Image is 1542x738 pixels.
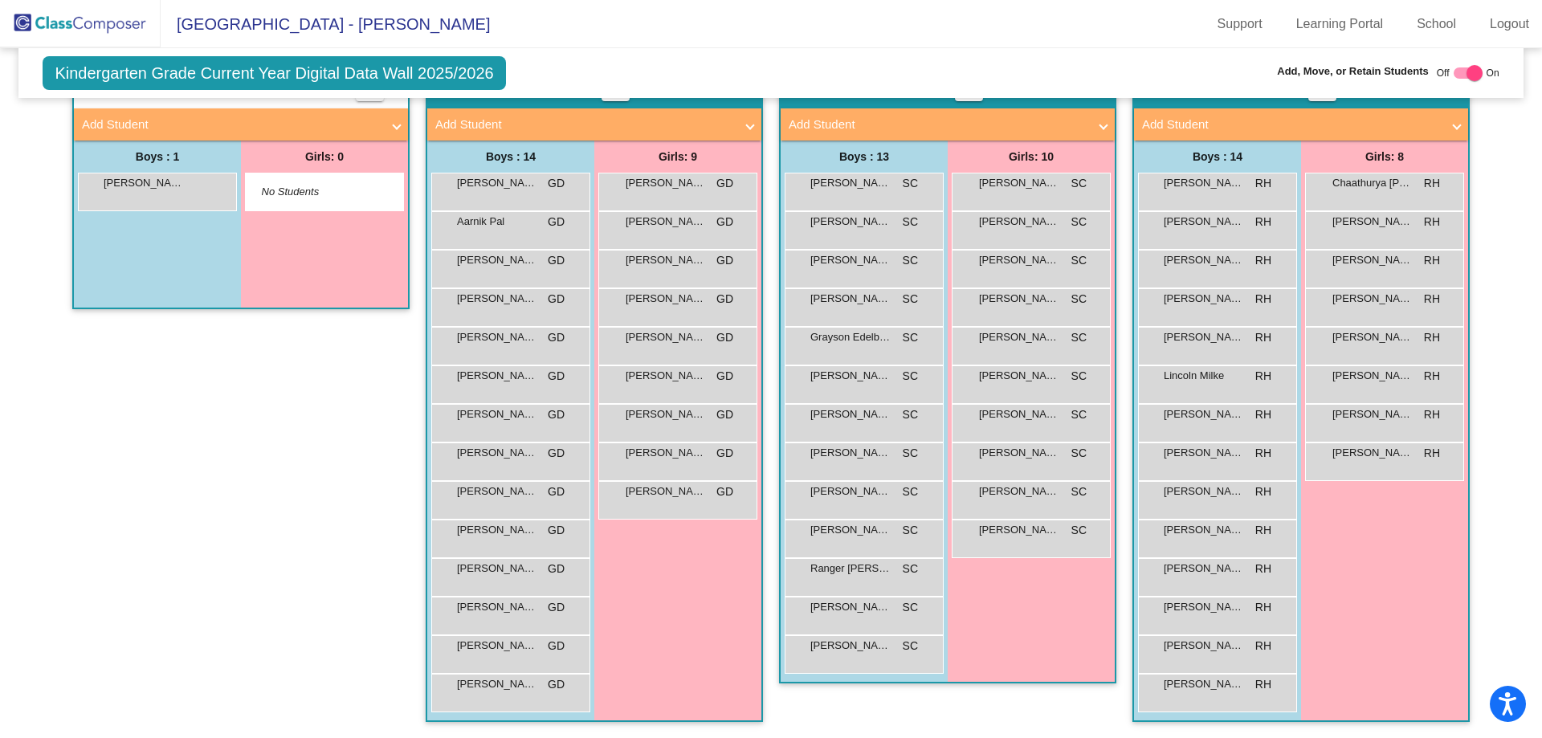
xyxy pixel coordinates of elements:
[457,522,537,538] span: [PERSON_NAME]
[716,406,733,423] span: GD
[1283,11,1397,37] a: Learning Portal
[626,483,706,499] span: [PERSON_NAME]
[810,599,891,615] span: [PERSON_NAME]
[1255,175,1271,192] span: RH
[1164,599,1244,615] span: [PERSON_NAME]
[1164,175,1244,191] span: [PERSON_NAME]
[810,638,891,654] span: [PERSON_NAME]
[457,368,537,384] span: [PERSON_NAME]
[1308,77,1336,101] button: Print Students Details
[979,329,1059,345] span: [PERSON_NAME]
[1134,141,1301,173] div: Boys : 14
[457,252,537,268] span: [PERSON_NAME]
[1277,63,1429,80] span: Add, Move, or Retain Students
[548,676,565,693] span: GD
[1255,252,1271,269] span: RH
[1164,522,1244,538] span: [PERSON_NAME]
[457,291,537,307] span: [PERSON_NAME]
[979,483,1059,499] span: [PERSON_NAME]
[1164,252,1244,268] span: [PERSON_NAME]
[161,11,490,37] span: [GEOGRAPHIC_DATA] - [PERSON_NAME]
[1142,116,1441,134] mat-panel-title: Add Student
[1255,561,1271,577] span: RH
[781,141,948,173] div: Boys : 13
[903,561,918,577] span: SC
[548,252,565,269] span: GD
[903,329,918,346] span: SC
[457,599,537,615] span: [PERSON_NAME]
[1255,599,1271,616] span: RH
[1255,214,1271,230] span: RH
[1437,66,1450,80] span: Off
[903,214,918,230] span: SC
[548,175,565,192] span: GD
[1164,406,1244,422] span: [PERSON_NAME]
[548,214,565,230] span: GD
[1164,329,1244,345] span: [PERSON_NAME] Hand
[457,406,537,422] span: [PERSON_NAME]
[1332,214,1413,230] span: [PERSON_NAME]
[1255,329,1271,346] span: RH
[979,291,1059,307] span: [PERSON_NAME]
[1071,214,1087,230] span: SC
[548,291,565,308] span: GD
[810,445,891,461] span: [PERSON_NAME] [PERSON_NAME]
[594,141,761,173] div: Girls: 9
[626,214,706,230] span: [PERSON_NAME]
[1071,483,1087,500] span: SC
[1164,445,1244,461] span: [PERSON_NAME]
[1071,291,1087,308] span: SC
[548,599,565,616] span: GD
[626,406,706,422] span: [PERSON_NAME]
[457,445,537,461] span: [PERSON_NAME]
[716,329,733,346] span: GD
[903,599,918,616] span: SC
[903,291,918,308] span: SC
[457,561,537,577] span: [PERSON_NAME]
[626,329,706,345] span: [PERSON_NAME]
[716,291,733,308] span: GD
[1255,638,1271,654] span: RH
[457,214,537,230] span: Aarnik Pal
[810,252,891,268] span: [PERSON_NAME]
[1332,291,1413,307] span: [PERSON_NAME]
[979,406,1059,422] span: [PERSON_NAME]
[1424,252,1440,269] span: RH
[626,291,706,307] span: [PERSON_NAME]
[241,141,408,173] div: Girls: 0
[356,77,384,101] button: Print Students Details
[1424,175,1440,192] span: RH
[810,483,891,499] span: [PERSON_NAME]
[548,522,565,539] span: GD
[903,483,918,500] span: SC
[810,522,891,538] span: [PERSON_NAME]
[104,175,184,191] span: [PERSON_NAME]
[810,368,891,384] span: [PERSON_NAME] [PERSON_NAME]
[1071,252,1087,269] span: SC
[457,676,537,692] span: [PERSON_NAME]
[1255,368,1271,385] span: RH
[810,291,891,307] span: [PERSON_NAME]
[903,522,918,539] span: SC
[1164,368,1244,384] span: Lincoln Milke
[457,638,537,654] span: [PERSON_NAME] [PERSON_NAME] Gooty
[955,77,983,101] button: Print Students Details
[810,406,891,422] span: [PERSON_NAME] [PERSON_NAME]
[979,175,1059,191] span: [PERSON_NAME]
[548,483,565,500] span: GD
[948,141,1115,173] div: Girls: 10
[1255,291,1271,308] span: RH
[810,214,891,230] span: [PERSON_NAME]
[262,184,362,200] span: No Students
[43,56,505,90] span: Kindergarten Grade Current Year Digital Data Wall 2025/2026
[1164,214,1244,230] span: [PERSON_NAME]
[716,175,733,192] span: GD
[1332,445,1413,461] span: [PERSON_NAME]
[903,175,918,192] span: SC
[602,77,630,101] button: Print Students Details
[716,483,733,500] span: GD
[716,445,733,462] span: GD
[548,329,565,346] span: GD
[1404,11,1469,37] a: School
[1071,368,1087,385] span: SC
